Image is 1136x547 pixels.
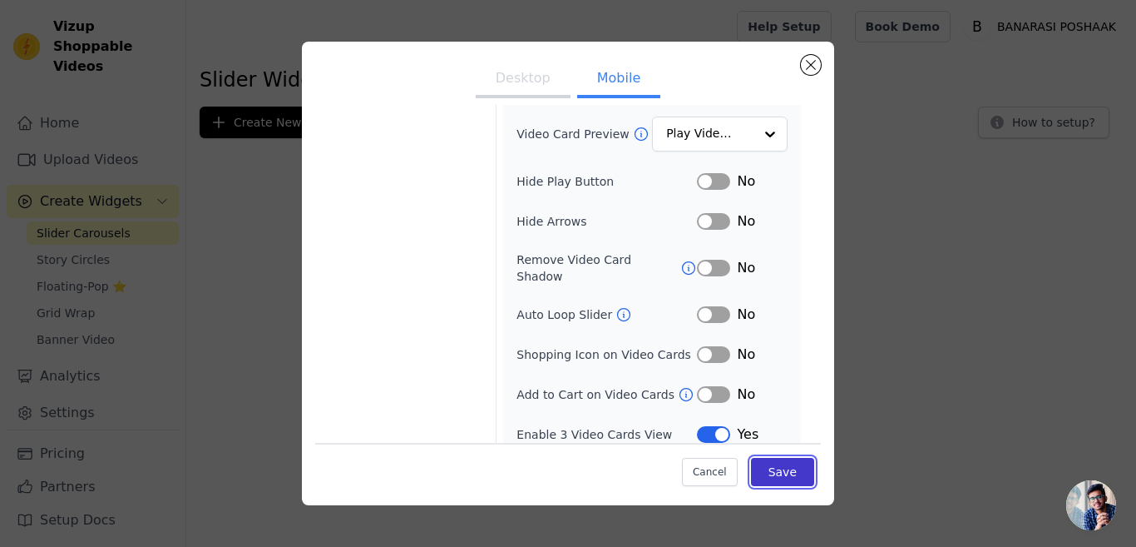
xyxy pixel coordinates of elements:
label: Enable 3 Video Cards View [516,426,697,443]
button: Close modal [801,55,821,75]
button: Mobile [577,62,660,98]
span: No [737,345,755,365]
label: Auto Loop Slider [516,306,615,323]
button: Save [751,457,814,485]
button: Cancel [682,457,738,485]
span: No [737,385,755,405]
span: No [737,211,755,231]
label: Video Card Preview [516,126,632,142]
button: Desktop [476,62,570,98]
span: No [737,172,755,191]
label: Remove Video Card Shadow [516,251,680,285]
label: Hide Arrows [516,213,697,230]
span: No [737,305,755,325]
a: Open chat [1066,480,1116,530]
span: Yes [737,425,758,445]
span: No [737,258,755,278]
label: Add to Cart on Video Cards [516,386,678,403]
label: Shopping Icon on Video Cards [516,346,691,363]
label: Hide Play Button [516,173,697,190]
